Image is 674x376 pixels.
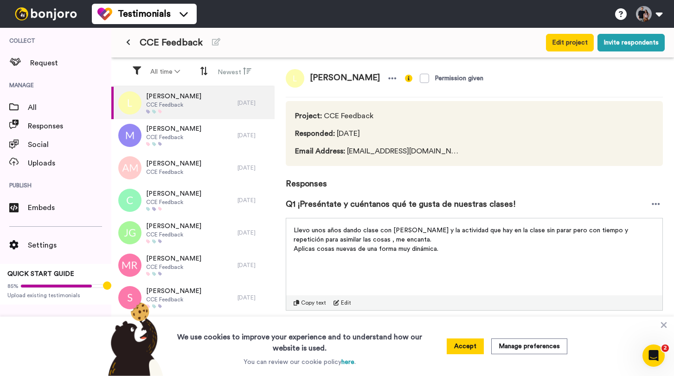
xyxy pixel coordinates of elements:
span: [PERSON_NAME] [146,222,201,231]
span: Responded : [295,130,335,137]
img: jg.png [118,221,141,244]
span: Request [30,57,111,69]
a: [PERSON_NAME]CCE Feedback[DATE] [111,119,275,152]
button: Accept [447,338,484,354]
span: CCE Feedback [146,198,201,206]
img: s.png [118,286,141,309]
button: Manage preferences [491,338,567,354]
span: 2 [661,344,669,352]
img: mr.png [118,254,141,277]
span: Email Address : [295,147,345,155]
img: m.png [118,124,141,147]
a: [PERSON_NAME]CCE Feedback[DATE] [111,217,275,249]
span: [PERSON_NAME] [304,69,385,88]
span: [PERSON_NAME] [146,254,201,263]
span: Responses [286,166,663,190]
span: [DATE] [295,128,458,139]
span: CCE Feedback [146,231,201,238]
button: All time [145,64,186,80]
span: [PERSON_NAME] [146,124,201,134]
a: [PERSON_NAME]CCE Feedback[DATE] [111,184,275,217]
a: [PERSON_NAME]CCE Feedback[DATE] [111,249,275,281]
span: Upload existing testimonials [7,292,104,299]
button: Newest [212,63,257,81]
div: Permission given [435,74,483,83]
a: here [341,359,354,365]
span: [EMAIL_ADDRESS][DOMAIN_NAME] [295,146,458,157]
span: [PERSON_NAME] [146,287,201,296]
span: Social [28,139,111,150]
span: CCE Feedback [295,110,458,121]
h3: We use cookies to improve your experience and to understand how our website is used. [168,326,431,354]
span: Responses [28,121,111,132]
span: [PERSON_NAME] [146,92,201,101]
span: QUICK START GUIDE [7,271,74,277]
span: CCE Feedback [140,36,203,49]
iframe: Intercom live chat [642,344,665,367]
img: bear-with-cookie.png [100,302,168,376]
img: am.png [118,156,141,179]
div: [DATE] [238,164,270,172]
span: Embeds [28,202,111,213]
a: [PERSON_NAME]CCE Feedback[DATE] [111,152,275,184]
img: c.png [118,189,141,212]
div: [DATE] [238,229,270,236]
a: [PERSON_NAME]CCE Feedback[DATE] [111,314,275,346]
img: tm-color.svg [97,6,112,21]
span: Aplicas cosas nuevas de una forma muy dinámica. [294,246,438,252]
p: You can review our cookie policy . [244,357,356,367]
div: Tooltip anchor [103,281,111,290]
span: CCE Feedback [146,134,201,141]
div: [DATE] [238,99,270,107]
span: Project : [295,112,322,120]
div: [DATE] [238,132,270,139]
span: CCE Feedback [146,296,201,303]
a: [PERSON_NAME]CCE Feedback[DATE] [111,87,275,119]
span: [PERSON_NAME] [146,159,201,168]
span: Testimonials [118,7,171,20]
img: bj-logo-header-white.svg [11,7,81,20]
a: [PERSON_NAME]CCE Feedback[DATE] [111,281,275,314]
div: [DATE] [238,294,270,301]
span: Settings [28,240,111,251]
span: CCE Feedback [146,263,201,271]
span: All [28,102,111,113]
div: [DATE] [238,197,270,204]
button: Edit project [546,34,594,51]
img: l.png [118,91,141,115]
span: [PERSON_NAME] [146,189,201,198]
span: Q1 ¡Preséntate y cuéntanos qué te gusta de nuestras clases! [286,198,516,210]
img: l.png [286,69,304,88]
span: 85% [7,282,19,290]
div: [DATE] [238,261,270,269]
span: CCE Feedback [146,168,201,176]
img: info-yellow.svg [405,75,412,82]
button: Invite respondents [597,34,665,51]
span: Copy text [301,299,326,306]
span: Uploads [28,158,111,169]
span: Llevo unos años dando clase con [PERSON_NAME] y la actividad que hay en la clase sin parar pero c... [294,227,630,243]
span: CCE Feedback [146,101,201,108]
span: Edit [341,299,351,306]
